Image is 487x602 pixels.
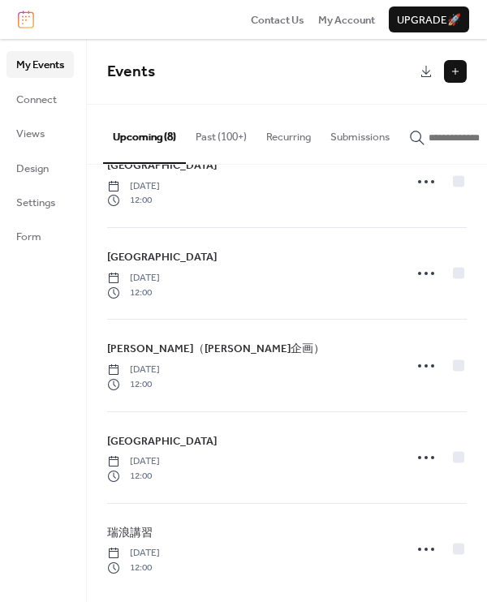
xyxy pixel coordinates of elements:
[107,193,160,208] span: 12:00
[16,92,57,108] span: Connect
[107,341,325,357] span: [PERSON_NAME]（[PERSON_NAME]企画）
[107,433,217,449] span: [GEOGRAPHIC_DATA]
[256,105,321,161] button: Recurring
[186,105,256,161] button: Past (100+)
[103,105,186,163] button: Upcoming (8)
[18,11,34,28] img: logo
[107,524,153,542] a: 瑞浪講習
[107,561,160,575] span: 12:00
[6,120,74,146] a: Views
[397,12,461,28] span: Upgrade 🚀
[6,51,74,77] a: My Events
[107,249,217,265] span: [GEOGRAPHIC_DATA]
[16,195,55,211] span: Settings
[107,57,155,87] span: Events
[107,271,160,286] span: [DATE]
[389,6,469,32] button: Upgrade🚀
[318,12,375,28] span: My Account
[107,340,325,358] a: [PERSON_NAME]（[PERSON_NAME]企画）
[107,363,160,377] span: [DATE]
[318,11,375,28] a: My Account
[107,546,160,561] span: [DATE]
[107,469,160,484] span: 12:00
[107,432,217,450] a: [GEOGRAPHIC_DATA]
[107,525,153,541] span: 瑞浪講習
[107,179,160,194] span: [DATE]
[16,57,64,73] span: My Events
[251,12,304,28] span: Contact Us
[107,286,160,300] span: 12:00
[6,155,74,181] a: Design
[321,105,399,161] button: Submissions
[251,11,304,28] a: Contact Us
[6,189,74,215] a: Settings
[16,161,49,177] span: Design
[107,157,217,174] a: [GEOGRAPHIC_DATA]
[16,126,45,142] span: Views
[107,454,160,469] span: [DATE]
[6,86,74,112] a: Connect
[107,248,217,266] a: [GEOGRAPHIC_DATA]
[16,229,41,245] span: Form
[107,377,160,392] span: 12:00
[6,223,74,249] a: Form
